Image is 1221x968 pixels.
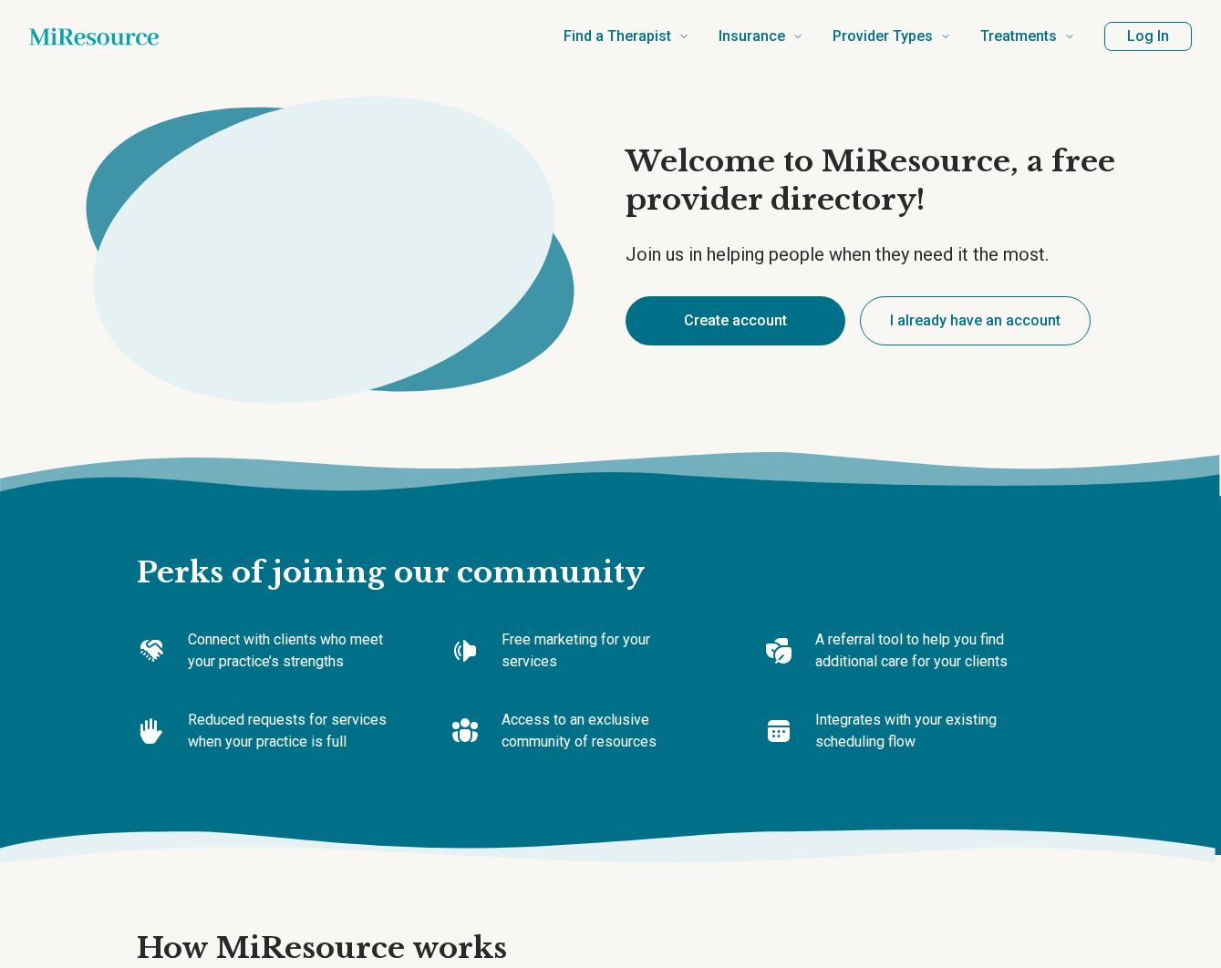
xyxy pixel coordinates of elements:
p: Integrates with your existing scheduling flow [815,709,1019,753]
p: Free marketing for your services [502,629,706,673]
h1: Welcome to MiResource, a free provider directory! [626,143,1165,219]
span: Treatments [980,24,1057,49]
p: Reduced requests for services when your practice is full [188,709,392,753]
p: A referral tool to help you find additional care for your clients [815,629,1019,673]
button: Create account [626,296,845,345]
button: Log In [1104,22,1192,51]
span: Find a Therapist [564,24,671,49]
h2: How MiResource works [137,930,1085,968]
p: Connect with clients who meet your practice’s strengths [188,629,392,673]
span: Insurance [719,24,785,49]
p: Access to an exclusive community of resources [502,709,706,753]
span: Provider Types [833,24,933,49]
button: I already have an account [860,296,1091,345]
p: Join us in helping people when they need it the most. [626,242,1165,267]
h2: Perks of joining our community [137,496,1085,592]
a: Home page [29,18,159,55]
